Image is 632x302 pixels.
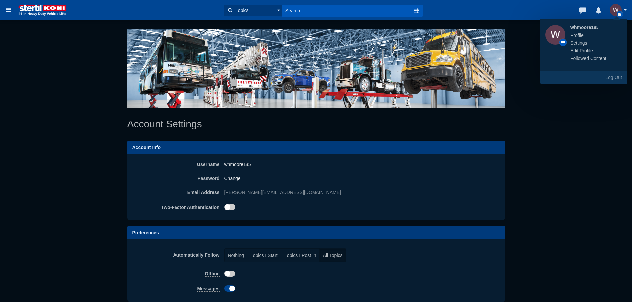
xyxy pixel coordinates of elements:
[205,271,219,276] span: Offline
[285,253,316,258] span: Topics I Post In
[224,176,241,181] span: Change
[224,161,251,168] a: whmoore185
[282,5,413,16] input: Search
[251,253,278,258] span: Topics I Start
[228,253,244,258] span: Nothing
[610,4,622,16] img: n+7F4CzgAAAABJRU5ErkJggg==
[565,25,621,30] strong: whmoore185
[161,205,220,210] span: Two-Factor Authentication
[565,55,611,62] a: Followed Content
[540,71,627,84] a: Log Out
[132,173,224,182] label: Password
[16,4,69,16] img: logo%20STERTIL%20KONIRGB300%20w%20white%20text.png
[132,248,224,258] label: Automatically Follow
[565,47,598,54] a: Edit Profile
[197,286,220,291] span: Messages
[565,40,592,46] a: Settings
[565,32,589,39] a: Profile
[127,141,505,154] div: Account Info
[127,226,505,239] div: Preferences
[132,187,224,196] label: Email Address
[224,189,341,196] span: [PERSON_NAME][EMAIL_ADDRESS][DOMAIN_NAME]
[224,5,282,16] button: Topics
[570,33,584,38] span: Profile
[545,25,565,45] img: n+7F4CzgAAAABJRU5ErkJggg==
[234,7,249,14] span: Topics
[127,118,505,129] h2: Account Settings
[132,159,224,168] label: Username
[323,253,343,258] span: All Topics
